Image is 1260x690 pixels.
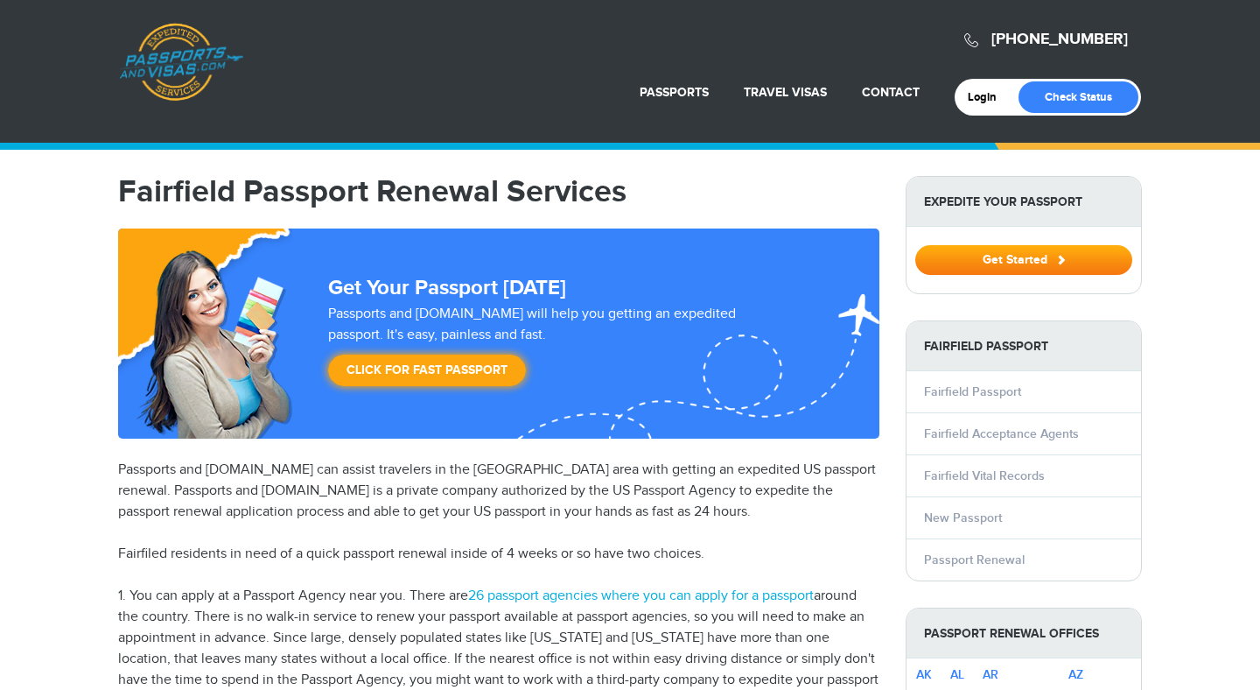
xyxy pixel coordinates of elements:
strong: Expedite Your Passport [906,177,1141,227]
a: AR [983,667,998,682]
a: Check Status [1018,81,1138,113]
a: Passport Renewal [924,553,1025,567]
a: Fairfield Passport [924,384,1021,399]
strong: Get Your Passport [DATE] [328,275,566,300]
a: Fairfield Vital Records [924,468,1045,483]
a: Passports & [DOMAIN_NAME] [119,23,243,102]
a: Get Started [915,252,1132,266]
p: Passports and [DOMAIN_NAME] can assist travelers in the [GEOGRAPHIC_DATA] area with getting an ex... [118,460,879,523]
h1: Fairfield Passport Renewal Services [118,176,879,208]
a: 26 passport agencies where you can apply for a passport [468,588,814,604]
button: Get Started [915,245,1132,275]
a: Fairfield Acceptance Agents [924,426,1079,441]
a: [PHONE_NUMBER] [991,30,1128,49]
a: New Passport [924,510,1002,525]
a: AZ [1068,667,1083,682]
a: Login [968,90,1009,104]
strong: Fairfield Passport [906,321,1141,371]
a: Click for Fast Passport [328,355,526,386]
a: AL [950,667,964,682]
div: Passports and [DOMAIN_NAME] will help you getting an expedited passport. It's easy, painless and ... [321,304,799,395]
strong: Passport Renewal Offices [906,609,1141,658]
p: Fairfiled residents in need of a quick passport renewal inside of 4 weeks or so have two choices. [118,544,879,565]
a: AK [916,667,932,682]
a: Passports [640,85,709,100]
a: Travel Visas [744,85,827,100]
a: Contact [862,85,920,100]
